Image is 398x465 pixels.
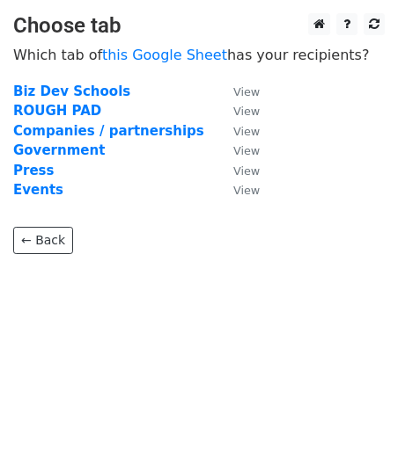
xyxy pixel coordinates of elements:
small: View [233,125,260,138]
a: View [216,84,260,99]
a: ROUGH PAD [13,103,101,119]
a: ← Back [13,227,73,254]
a: Government [13,142,105,158]
small: View [233,85,260,98]
small: View [233,164,260,178]
small: View [233,144,260,157]
a: View [216,103,260,119]
a: this Google Sheet [102,47,227,63]
a: View [216,163,260,178]
a: Biz Dev Schools [13,84,130,99]
p: Which tab of has your recipients? [13,46,385,64]
a: Press [13,163,54,178]
a: Companies / partnerships [13,123,204,139]
a: View [216,182,260,198]
small: View [233,105,260,118]
a: View [216,142,260,158]
small: View [233,184,260,197]
a: View [216,123,260,139]
h3: Choose tab [13,13,385,39]
a: Events [13,182,63,198]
